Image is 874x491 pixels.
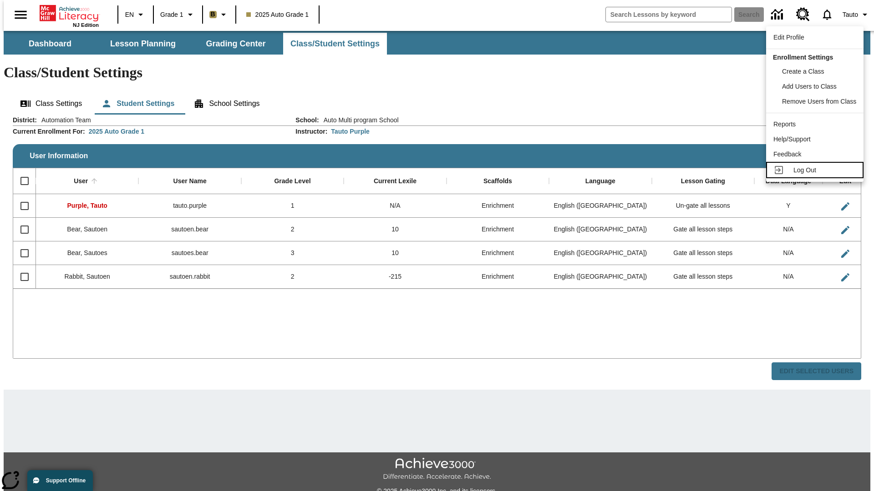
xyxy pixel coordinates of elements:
span: Create a Class [782,68,824,75]
span: Remove Users from Class [782,98,856,105]
span: Edit Profile [773,34,804,41]
span: Help/Support [773,135,811,143]
span: Reports [773,120,796,128]
span: Feedback [773,150,801,158]
span: Log Out [793,166,816,174]
span: Add Users to Class [782,83,837,90]
span: Enrollment Settings [773,54,833,61]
